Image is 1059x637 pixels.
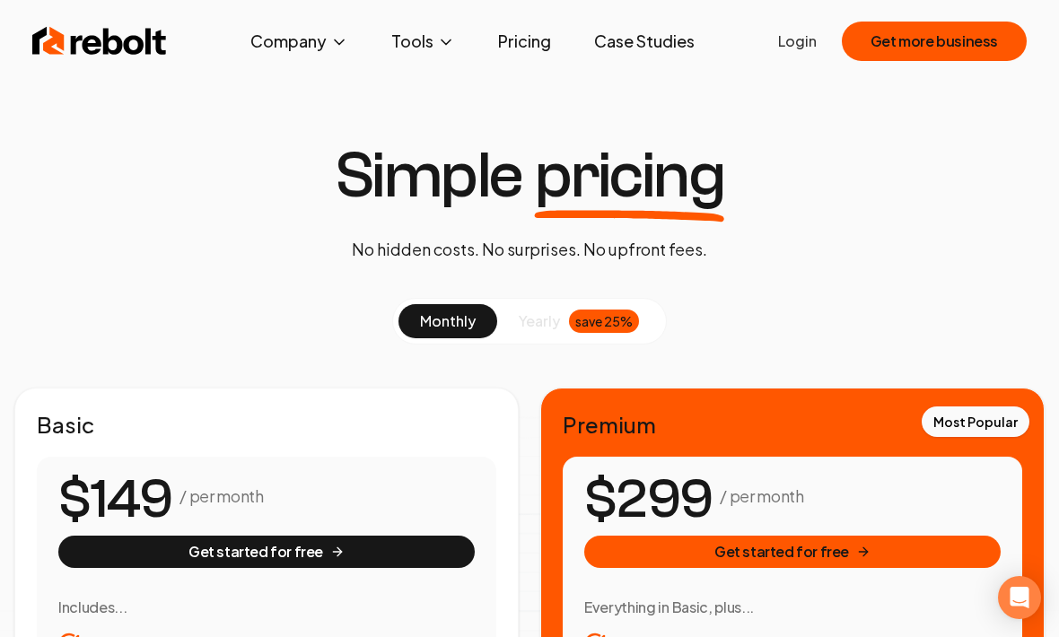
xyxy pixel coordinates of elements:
[398,304,497,338] button: monthly
[179,484,263,509] p: / per month
[720,484,803,509] p: / per month
[922,406,1029,437] div: Most Popular
[352,237,707,262] p: No hidden costs. No surprises. No upfront fees.
[535,144,725,208] span: pricing
[335,144,725,208] h1: Simple
[842,22,1027,61] button: Get more business
[584,459,713,540] number-flow-react: $299
[58,536,475,568] button: Get started for free
[377,23,469,59] button: Tools
[519,310,560,332] span: yearly
[236,23,363,59] button: Company
[584,536,1001,568] button: Get started for free
[58,597,475,618] h3: Includes...
[58,459,172,540] number-flow-react: $149
[580,23,709,59] a: Case Studies
[569,310,639,333] div: save 25%
[484,23,565,59] a: Pricing
[778,31,817,52] a: Login
[497,304,661,338] button: yearlysave 25%
[32,23,167,59] img: Rebolt Logo
[998,576,1041,619] div: Open Intercom Messenger
[563,410,1022,439] h2: Premium
[420,311,476,330] span: monthly
[37,410,496,439] h2: Basic
[584,597,1001,618] h3: Everything in Basic, plus...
